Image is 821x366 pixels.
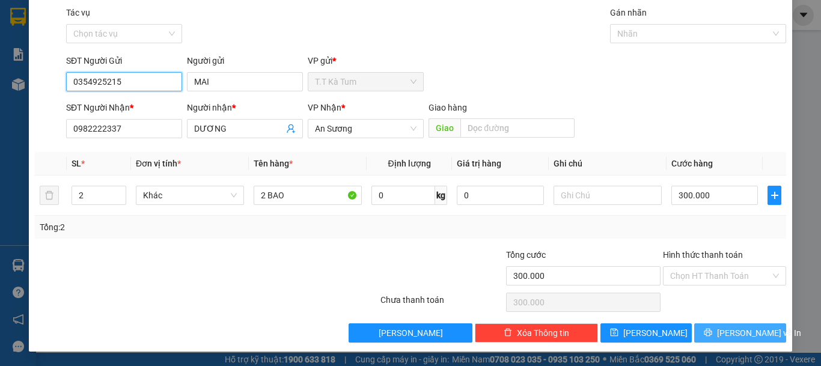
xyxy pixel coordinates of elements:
input: 0 [457,186,543,205]
span: SL [72,159,81,168]
span: delete [504,328,512,338]
span: An Sương [315,120,417,138]
div: Người gửi [187,54,303,67]
div: Chưa thanh toán [379,293,505,314]
button: printer[PERSON_NAME] và In [694,323,786,343]
span: Tên hàng [254,159,293,168]
span: user-add [286,124,296,133]
span: plus [768,191,781,200]
input: VD: Bàn, Ghế [254,186,362,205]
button: deleteXóa Thông tin [475,323,598,343]
button: delete [40,186,59,205]
th: Ghi chú [549,152,667,175]
span: [PERSON_NAME] [379,326,443,340]
span: Giao hàng [429,103,467,112]
span: Đơn vị tính [136,159,181,168]
input: Ghi Chú [554,186,662,205]
div: Người nhận [187,101,303,114]
span: VP Nhận [308,103,341,112]
span: kg [435,186,447,205]
button: [PERSON_NAME] [349,323,472,343]
span: Khác [143,186,237,204]
span: Cước hàng [671,159,713,168]
div: VP gửi [308,54,424,67]
label: Gán nhãn [610,8,647,17]
span: [PERSON_NAME] và In [717,326,801,340]
span: [PERSON_NAME] [623,326,688,340]
span: printer [704,328,712,338]
span: Tổng cước [506,250,546,260]
div: SĐT Người Nhận [66,101,182,114]
div: SĐT Người Gửi [66,54,182,67]
span: T.T Kà Tum [315,73,417,91]
button: save[PERSON_NAME] [600,323,692,343]
button: plus [768,186,781,205]
label: Hình thức thanh toán [663,250,743,260]
span: Xóa Thông tin [517,326,569,340]
span: save [610,328,618,338]
span: Giao [429,118,460,138]
label: Tác vụ [66,8,90,17]
span: Giá trị hàng [457,159,501,168]
span: Định lượng [388,159,430,168]
input: Dọc đường [460,118,575,138]
div: Tổng: 2 [40,221,318,234]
